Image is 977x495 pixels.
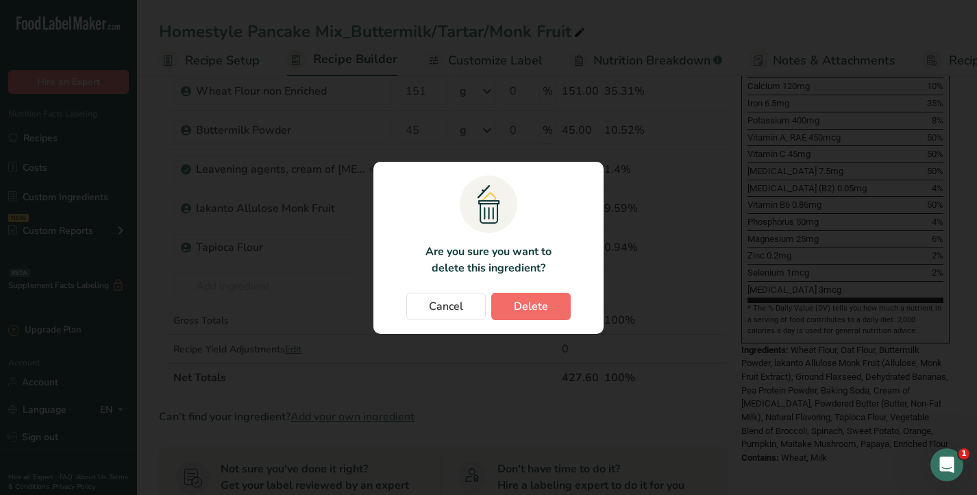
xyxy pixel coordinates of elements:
p: Are you sure you want to delete this ingredient? [417,243,559,276]
button: Cancel [406,293,486,320]
span: Cancel [429,298,463,315]
iframe: Intercom live chat [930,448,963,481]
span: Delete [514,298,548,315]
button: Delete [491,293,571,320]
span: 1 [959,448,969,459]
